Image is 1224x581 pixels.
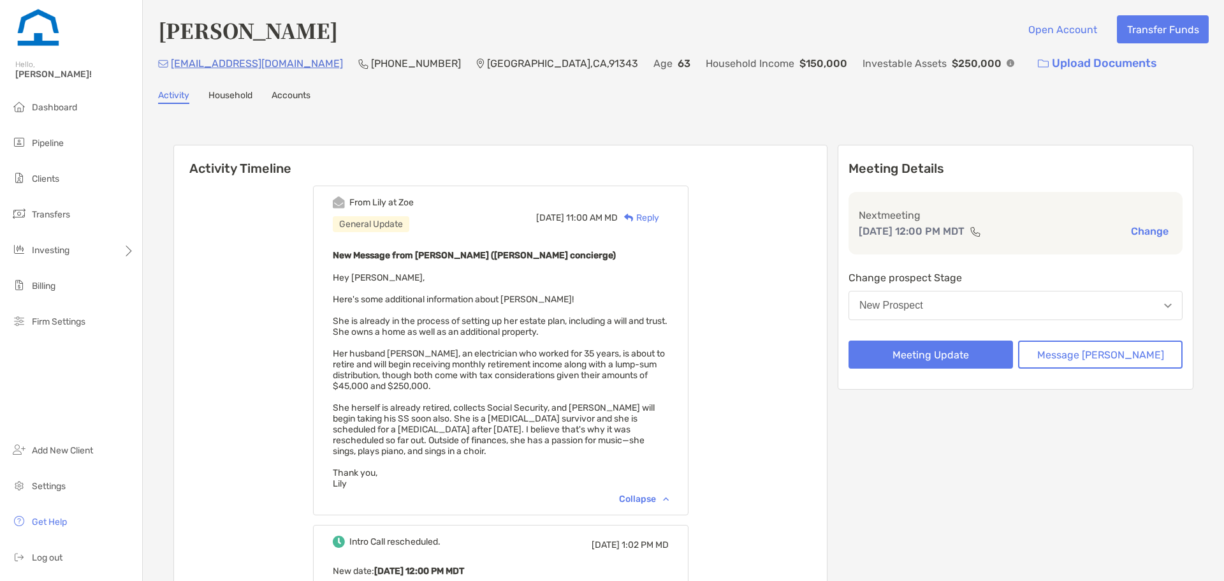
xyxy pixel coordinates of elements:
[859,223,965,239] p: [DATE] 12:00 PM MDT
[952,55,1002,71] p: $250,000
[622,540,669,550] span: 1:02 PM MD
[349,536,441,547] div: Intro Call rescheduled.
[1127,224,1172,238] button: Change
[1030,50,1165,77] a: Upload Documents
[592,540,620,550] span: [DATE]
[11,513,27,529] img: get-help icon
[487,55,638,71] p: [GEOGRAPHIC_DATA] , CA , 91343
[32,481,66,492] span: Settings
[11,549,27,564] img: logout icon
[333,250,616,261] b: New Message from [PERSON_NAME] ([PERSON_NAME] concierge)
[859,207,1172,223] p: Next meeting
[171,55,343,71] p: [EMAIL_ADDRESS][DOMAIN_NAME]
[174,145,827,176] h6: Activity Timeline
[32,138,64,149] span: Pipeline
[799,55,847,71] p: $150,000
[11,170,27,186] img: clients icon
[371,55,461,71] p: [PHONE_NUMBER]
[32,245,69,256] span: Investing
[358,59,368,69] img: Phone Icon
[11,277,27,293] img: billing icon
[678,55,690,71] p: 63
[706,55,794,71] p: Household Income
[476,59,484,69] img: Location Icon
[32,445,93,456] span: Add New Client
[11,135,27,150] img: pipeline icon
[11,478,27,493] img: settings icon
[32,173,59,184] span: Clients
[15,69,135,80] span: [PERSON_NAME]!
[32,102,77,113] span: Dashboard
[11,242,27,257] img: investing icon
[32,281,55,291] span: Billing
[11,206,27,221] img: transfers icon
[349,197,414,208] div: From Lily at Zoe
[863,55,947,71] p: Investable Assets
[333,536,345,548] img: Event icon
[653,55,673,71] p: Age
[970,226,981,237] img: communication type
[11,313,27,328] img: firm-settings icon
[11,99,27,114] img: dashboard icon
[158,15,338,45] h4: [PERSON_NAME]
[11,442,27,457] img: add_new_client icon
[849,341,1013,369] button: Meeting Update
[1117,15,1209,43] button: Transfer Funds
[1018,15,1107,43] button: Open Account
[32,517,67,527] span: Get Help
[333,216,409,232] div: General Update
[624,214,634,222] img: Reply icon
[333,563,669,579] p: New date :
[15,5,61,51] img: Zoe Logo
[32,316,85,327] span: Firm Settings
[1007,59,1014,67] img: Info Icon
[333,196,345,209] img: Event icon
[849,161,1183,177] p: Meeting Details
[536,212,564,223] span: [DATE]
[1018,341,1183,369] button: Message [PERSON_NAME]
[849,291,1183,320] button: New Prospect
[859,300,923,311] div: New Prospect
[849,270,1183,286] p: Change prospect Stage
[158,60,168,68] img: Email Icon
[619,494,669,504] div: Collapse
[333,272,667,489] span: Hey [PERSON_NAME], Here's some additional information about [PERSON_NAME]! She is already in the ...
[272,90,310,104] a: Accounts
[374,566,464,577] b: [DATE] 12:00 PM MDT
[32,552,62,563] span: Log out
[208,90,252,104] a: Household
[1164,304,1172,308] img: Open dropdown arrow
[158,90,189,104] a: Activity
[1038,59,1049,68] img: button icon
[618,211,659,224] div: Reply
[663,497,669,501] img: Chevron icon
[32,209,70,220] span: Transfers
[566,212,618,223] span: 11:00 AM MD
